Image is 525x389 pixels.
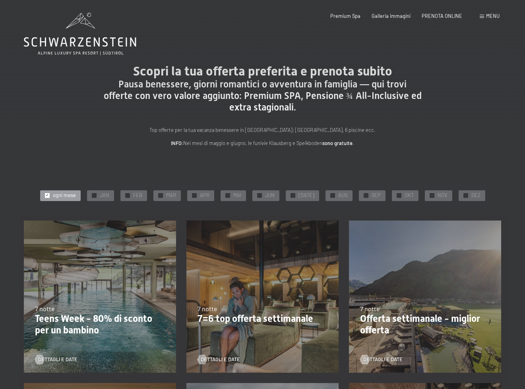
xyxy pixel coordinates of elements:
span: ✓ [430,194,433,198]
a: Premium Spa [330,13,360,19]
span: AUG [338,192,348,199]
span: ✓ [258,194,261,198]
a: Dettagli e Date [198,356,240,363]
span: ✓ [291,194,294,198]
span: SEP [372,192,381,199]
span: DEZ [471,192,480,199]
span: MAI [233,192,241,199]
span: ✓ [464,194,467,198]
p: 7=6 top offerta settimanale [198,313,327,325]
span: ✓ [93,194,95,198]
span: JAN [100,192,109,199]
span: ✓ [126,194,129,198]
a: PRENOTA ONLINE [422,13,462,19]
span: APR [200,192,209,199]
span: ✓ [331,194,334,198]
strong: INFO: [171,140,183,146]
span: Dettagli e Date [363,356,403,363]
span: ogni mese [53,192,76,199]
span: OKT [405,192,414,199]
span: Dettagli e Date [201,356,240,363]
a: Galleria immagini [372,13,411,19]
p: Teens Week - 80% di sconto per un bambino [35,313,165,336]
span: 7 notte [360,305,380,312]
a: Dettagli e Date [35,356,77,363]
span: 7 notte [35,305,55,312]
span: NOV [438,192,448,199]
span: 7 notte [198,305,217,312]
p: Nei mesi di maggio e giugno, le funivie Klausberg e Speikboden . [104,139,422,147]
span: JUN [265,192,275,199]
span: Menu [486,13,500,19]
span: ✓ [193,194,196,198]
strong: sono gratuite [322,140,353,146]
span: Pausa benessere, giorni romantici o avventura in famiglia — qui trovi offerte con vero valore agg... [104,79,422,113]
span: ✓ [226,194,229,198]
span: ✓ [364,194,367,198]
a: Dettagli e Date [360,356,403,363]
span: [DATE] [298,192,314,199]
span: ✓ [159,194,162,198]
span: Dettagli e Date [38,356,77,363]
span: ✓ [46,194,48,198]
span: MAR [166,192,176,199]
p: Offerta settimanale - miglior offerta [360,313,490,336]
span: ✓ [397,194,400,198]
span: Scopri la tua offerta preferita e prenota subito [133,64,392,79]
p: Top offerte per la tua vacanza benessere in [GEOGRAPHIC_DATA]: [GEOGRAPHIC_DATA], 6 piscine ecc. [104,126,422,134]
span: FEB [133,192,142,199]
